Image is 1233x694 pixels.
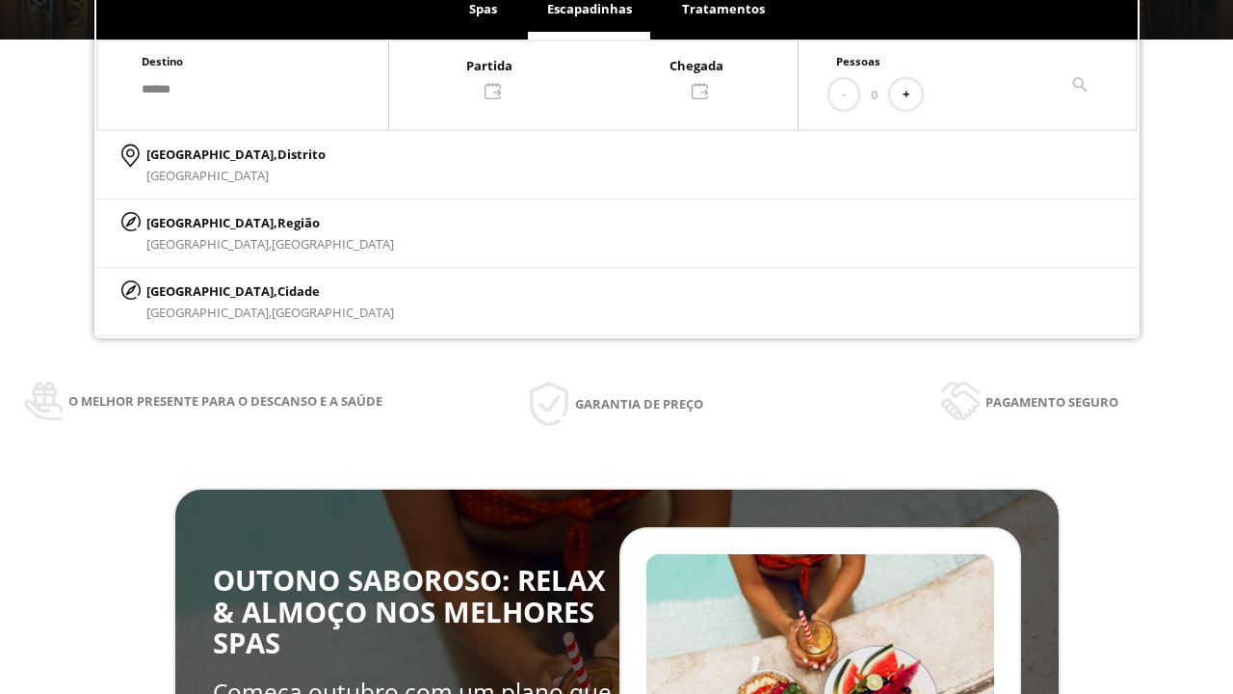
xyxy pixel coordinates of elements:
[277,282,320,300] span: Cidade
[277,214,320,231] span: Região
[146,235,272,253] span: [GEOGRAPHIC_DATA],
[68,390,382,412] span: O melhor presente para o descanso e a saúde
[146,280,394,302] p: [GEOGRAPHIC_DATA],
[836,54,880,68] span: Pessoas
[146,304,272,321] span: [GEOGRAPHIC_DATA],
[277,146,326,163] span: Distrito
[871,84,878,105] span: 0
[146,144,326,165] p: [GEOGRAPHIC_DATA],
[272,235,394,253] span: [GEOGRAPHIC_DATA]
[985,391,1118,413] span: Pagamento seguro
[146,167,269,184] span: [GEOGRAPHIC_DATA]
[142,54,183,68] span: Destino
[890,79,922,111] button: +
[575,393,703,414] span: Garantia de preço
[272,304,394,321] span: [GEOGRAPHIC_DATA]
[146,212,394,233] p: [GEOGRAPHIC_DATA],
[829,79,858,111] button: -
[213,561,606,662] span: OUTONO SABOROSO: RELAX & ALMOÇO NOS MELHORES SPAS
